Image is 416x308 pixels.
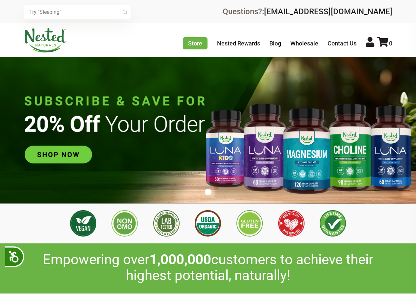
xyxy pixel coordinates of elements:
span: 1,000,000 [149,251,211,267]
a: Nested Rewards [217,40,260,47]
a: Blog [269,40,281,47]
div: Questions?: [223,8,392,15]
img: 3rd Party Lab Tested [153,210,180,237]
img: Made with Love [278,210,305,237]
a: [EMAIL_ADDRESS][DOMAIN_NAME] [264,7,392,16]
button: 1 of 1 [205,189,211,195]
input: Try "Sleeping" [24,5,131,19]
a: Contact Us [328,40,356,47]
a: Wholesale [290,40,318,47]
img: Gluten Free [236,210,263,237]
img: Lifetime Guarantee [320,210,346,237]
img: USDA Organic [195,210,221,237]
img: Nested Naturals [24,28,67,53]
span: 0 [389,40,392,47]
h2: Empowering over customers to achieve their highest potential, naturally! [24,252,392,284]
a: Store [183,37,208,49]
img: Non GMO [111,210,138,237]
img: Vegan [70,210,96,237]
a: 0 [377,40,392,47]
